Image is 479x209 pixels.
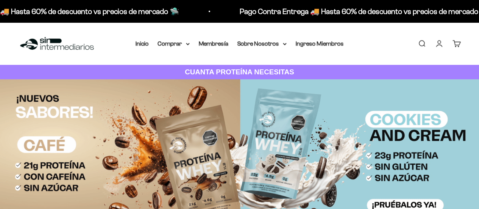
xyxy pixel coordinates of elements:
[199,40,228,47] a: Membresía
[296,40,344,47] a: Ingreso Miembros
[237,39,287,49] summary: Sobre Nosotros
[136,40,149,47] a: Inicio
[185,68,294,76] strong: CUANTA PROTEÍNA NECESITAS
[158,39,190,49] summary: Comprar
